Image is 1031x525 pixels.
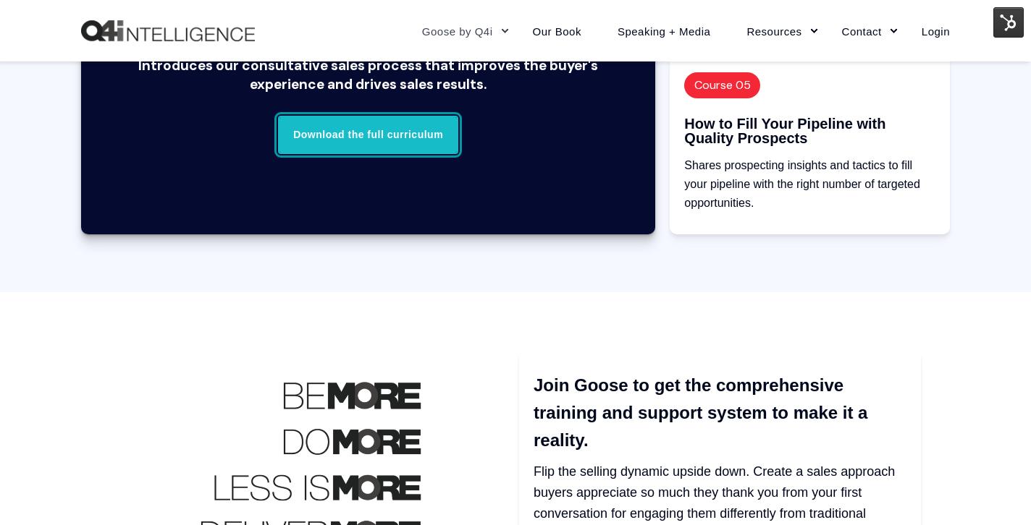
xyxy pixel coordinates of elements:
[993,7,1024,38] img: HubSpot Tools Menu Toggle
[138,56,598,93] span: Introduces our consultative sales process that improves the buyer's experience and drives sales r...
[534,372,906,454] h4: Join Goose to get the comprehensive training and support system to make it a reality.
[81,20,255,42] a: Back to Home
[694,77,751,93] span: Course 05
[684,159,920,209] span: Shares prospecting insights and tactics to fill your pipeline with the right number of targeted o...
[81,20,255,42] img: Q4intelligence, LLC logo
[278,116,458,153] a: Download the full curriculum
[684,116,935,145] div: How to Fill Your Pipeline with Quality Prospects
